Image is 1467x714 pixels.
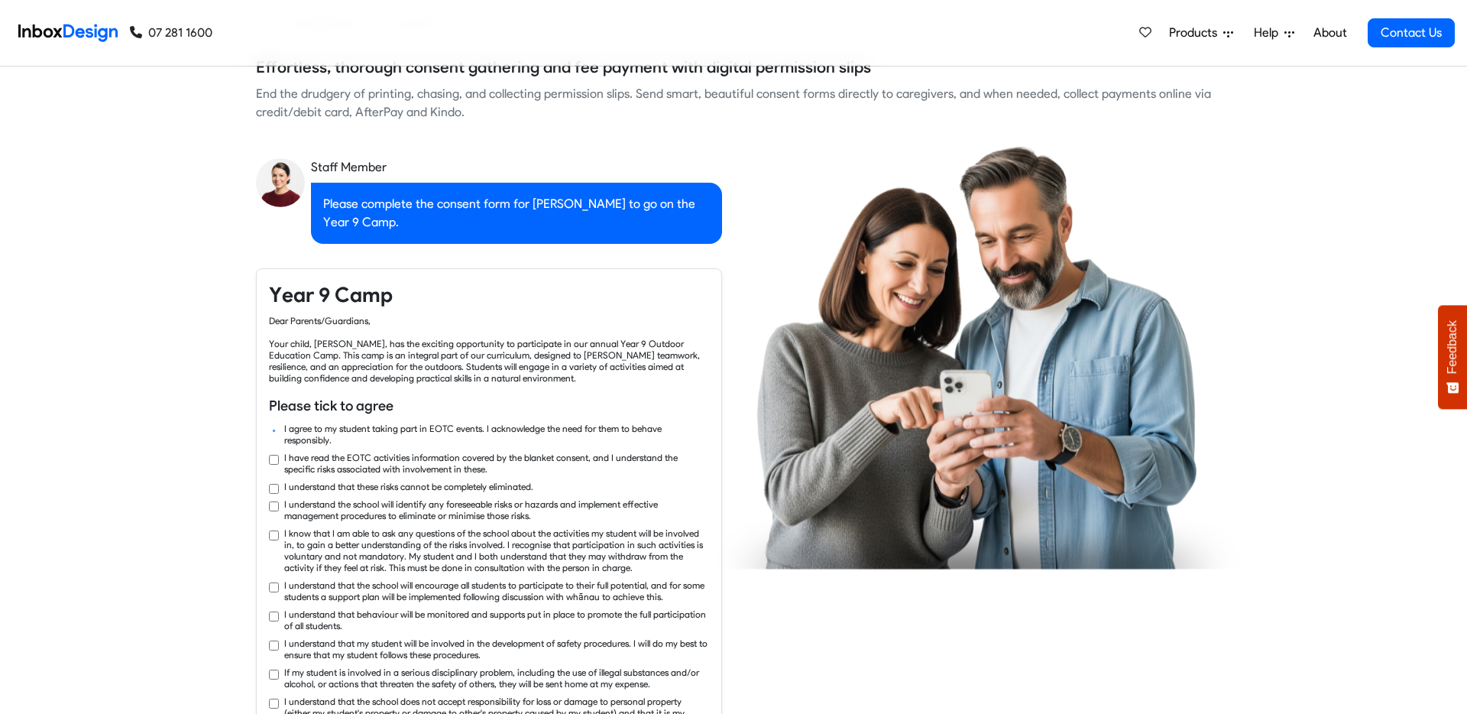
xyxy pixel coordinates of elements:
div: Staff Member [311,158,722,177]
span: Help [1254,24,1284,42]
label: I agree to my student taking part in EOTC events. I acknowledge the need for them to behave respo... [284,423,709,446]
div: Dear Parents/Guardians, Your child, [PERSON_NAME], has the exciting opportunity to participate in... [269,315,709,384]
img: parents_using_phone.png [716,145,1240,569]
label: I understand that my student will be involved in the development of safety procedures. I will do ... [284,638,709,660]
h6: Please tick to agree [269,396,709,416]
span: Products [1169,24,1223,42]
a: Help [1248,18,1300,48]
button: Feedback - Show survey [1438,305,1467,409]
label: I have read the EOTC activities information covered by the blanket consent, and I understand the ... [284,452,709,475]
label: I understand that the school will encourage all students to participate to their full potential, ... [284,579,709,602]
a: Products [1163,18,1239,48]
label: I understand the school will identify any foreseeable risks or hazards and implement effective ma... [284,498,709,521]
span: Feedback [1446,320,1459,374]
label: I know that I am able to ask any questions of the school about the activities my student will be ... [284,527,709,573]
label: If my student is involved in a serious disciplinary problem, including the use of illegal substan... [284,667,709,690]
div: Please complete the consent form for [PERSON_NAME] to go on the Year 9 Camp. [311,183,722,244]
a: Contact Us [1368,18,1455,47]
a: 07 281 1600 [130,24,212,42]
h5: Effortless, thorough consent gathering and fee payment with digital permission slips [256,56,871,79]
label: I understand that these risks cannot be completely eliminated. [284,481,533,492]
img: staff_avatar.png [256,158,305,207]
h4: Year 9 Camp [269,281,709,309]
a: About [1309,18,1351,48]
label: I understand that behaviour will be monitored and supports put in place to promote the full parti... [284,609,709,631]
div: End the drudgery of printing, chasing, and collecting permission slips. Send smart, beautiful con... [256,85,1211,122]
